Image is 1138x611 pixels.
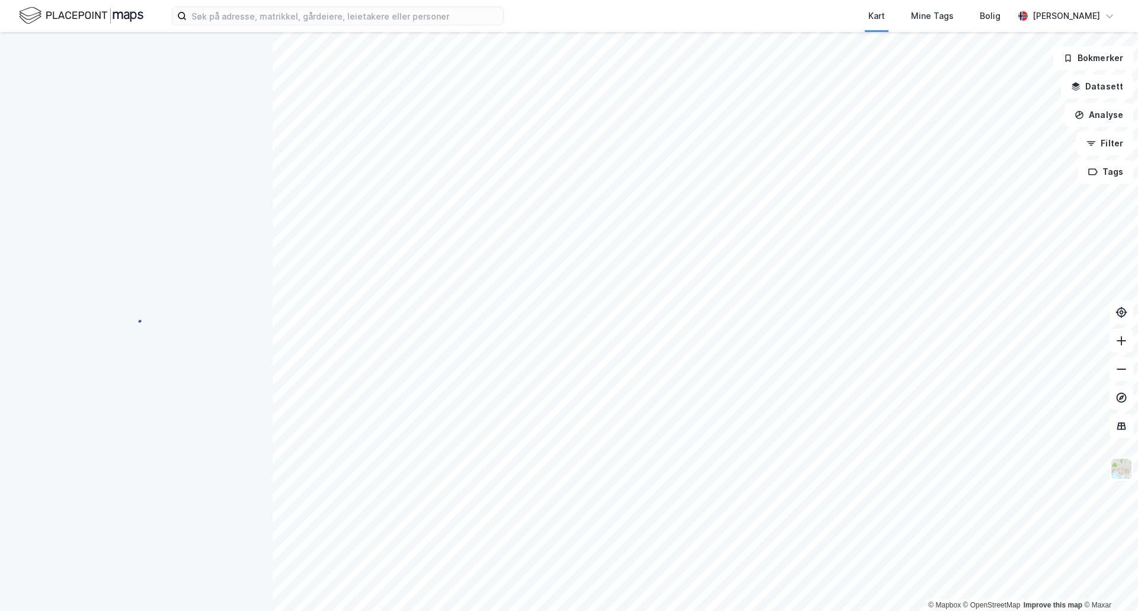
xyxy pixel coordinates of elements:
button: Analyse [1065,103,1133,127]
button: Filter [1076,132,1133,155]
img: Z [1110,458,1133,480]
a: Improve this map [1024,601,1082,609]
a: OpenStreetMap [963,601,1021,609]
button: Tags [1078,160,1133,184]
img: spinner.a6d8c91a73a9ac5275cf975e30b51cfb.svg [127,305,146,324]
input: Søk på adresse, matrikkel, gårdeiere, leietakere eller personer [187,7,503,25]
button: Datasett [1061,75,1133,98]
iframe: Chat Widget [1079,554,1138,611]
div: Kontrollprogram for chat [1079,554,1138,611]
div: Mine Tags [911,9,954,23]
div: Kart [868,9,885,23]
div: Bolig [980,9,1000,23]
div: [PERSON_NAME] [1032,9,1100,23]
a: Mapbox [928,601,961,609]
img: logo.f888ab2527a4732fd821a326f86c7f29.svg [19,5,143,26]
button: Bokmerker [1053,46,1133,70]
